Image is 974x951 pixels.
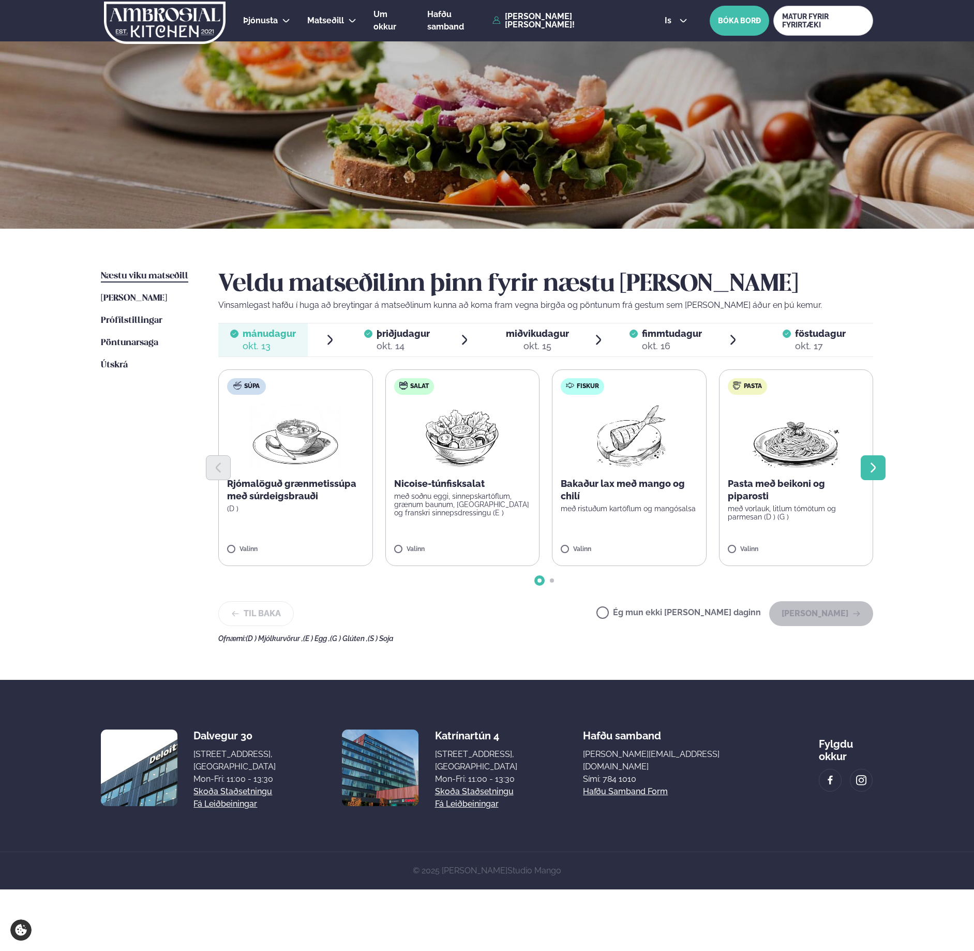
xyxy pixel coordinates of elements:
[368,634,394,643] span: (S ) Soja
[101,361,128,369] span: Útskrá
[861,455,886,480] button: Next slide
[819,769,841,791] a: image alt
[435,773,517,785] div: Mon-Fri: 11:00 - 13:30
[101,272,188,280] span: Næstu viku matseðill
[103,2,227,44] img: logo
[751,403,842,469] img: Spagetti.png
[218,601,294,626] button: Til baka
[218,299,873,311] p: Vinsamlegast hafðu í huga að breytingar á matseðlinum kunna að koma fram vegna birgða og pöntunum...
[193,748,276,773] div: [STREET_ADDRESS], [GEOGRAPHIC_DATA]
[101,338,158,347] span: Pöntunarsaga
[795,328,846,339] span: föstudagur
[227,478,364,502] p: Rjómalöguð grænmetissúpa með súrdeigsbrauði
[710,6,769,36] button: BÓKA BORÐ
[206,455,231,480] button: Previous slide
[246,634,303,643] span: (D ) Mjólkurvörur ,
[642,328,702,339] span: fimmtudagur
[233,381,242,390] img: soup.svg
[410,382,429,391] span: Salat
[856,775,867,786] img: image alt
[193,785,272,798] a: Skoða staðsetningu
[773,6,873,36] a: MATUR FYRIR FYRIRTÆKI
[435,785,514,798] a: Skoða staðsetningu
[427,8,487,33] a: Hafðu samband
[101,730,177,806] img: image alt
[330,634,368,643] span: (G ) Glúten ,
[561,504,698,513] p: með ristuðum kartöflum og mangósalsa
[642,340,702,352] div: okt. 16
[243,14,278,27] a: Þjónusta
[342,730,418,806] img: image alt
[101,315,162,327] a: Prófílstillingar
[656,17,695,25] button: is
[583,748,753,773] a: [PERSON_NAME][EMAIL_ADDRESS][DOMAIN_NAME]
[377,340,430,352] div: okt. 14
[307,14,344,27] a: Matseðill
[303,634,330,643] span: (E ) Egg ,
[243,340,296,352] div: okt. 13
[243,16,278,25] span: Þjónusta
[193,798,257,810] a: Fá leiðbeiningar
[825,775,836,786] img: image alt
[769,601,873,626] button: [PERSON_NAME]
[193,730,276,742] div: Dalvegur 30
[566,381,574,390] img: fish.svg
[394,478,531,490] p: Nicoise-túnfisksalat
[101,316,162,325] span: Prófílstillingar
[413,866,561,875] span: © 2025 [PERSON_NAME]
[101,294,167,303] span: [PERSON_NAME]
[537,578,542,583] span: Go to slide 1
[507,866,561,875] a: Studio Mango
[583,721,661,742] span: Hafðu samband
[583,403,675,469] img: Fish.png
[373,8,410,33] a: Um okkur
[307,16,344,25] span: Matseðill
[577,382,599,391] span: Fiskur
[243,328,296,339] span: mánudagur
[218,634,873,643] div: Ofnæmi:
[665,17,675,25] span: is
[819,730,873,763] div: Fylgdu okkur
[728,478,865,502] p: Pasta með beikoni og piparosti
[427,9,464,32] span: Hafðu samband
[394,492,531,517] p: með soðnu eggi, sinnepskartöflum, grænum baunum, [GEOGRAPHIC_DATA] og franskri sinnepsdressingu (E )
[435,798,499,810] a: Fá leiðbeiningar
[506,328,569,339] span: miðvikudagur
[416,403,508,469] img: Salad.png
[373,9,396,32] span: Um okkur
[561,478,698,502] p: Bakaður lax með mango og chilí
[733,381,741,390] img: pasta.svg
[435,748,517,773] div: [STREET_ADDRESS], [GEOGRAPHIC_DATA]
[795,340,846,352] div: okt. 17
[250,403,341,469] img: Soup.png
[435,730,517,742] div: Katrínartún 4
[227,504,364,513] p: (D )
[101,359,128,372] a: Útskrá
[399,381,408,390] img: salad.svg
[10,919,32,941] a: Cookie settings
[850,769,872,791] a: image alt
[101,270,188,283] a: Næstu viku matseðill
[244,382,260,391] span: Súpa
[101,292,167,305] a: [PERSON_NAME]
[583,773,753,785] p: Sími: 784 1010
[377,328,430,339] span: þriðjudagur
[492,12,641,29] a: [PERSON_NAME] [PERSON_NAME]!
[744,382,762,391] span: Pasta
[506,340,569,352] div: okt. 15
[550,578,554,583] span: Go to slide 2
[728,504,865,521] p: með vorlauk, litlum tómötum og parmesan (D ) (G )
[101,337,158,349] a: Pöntunarsaga
[583,785,668,798] a: Hafðu samband form
[193,773,276,785] div: Mon-Fri: 11:00 - 13:30
[218,270,873,299] h2: Veldu matseðilinn þinn fyrir næstu [PERSON_NAME]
